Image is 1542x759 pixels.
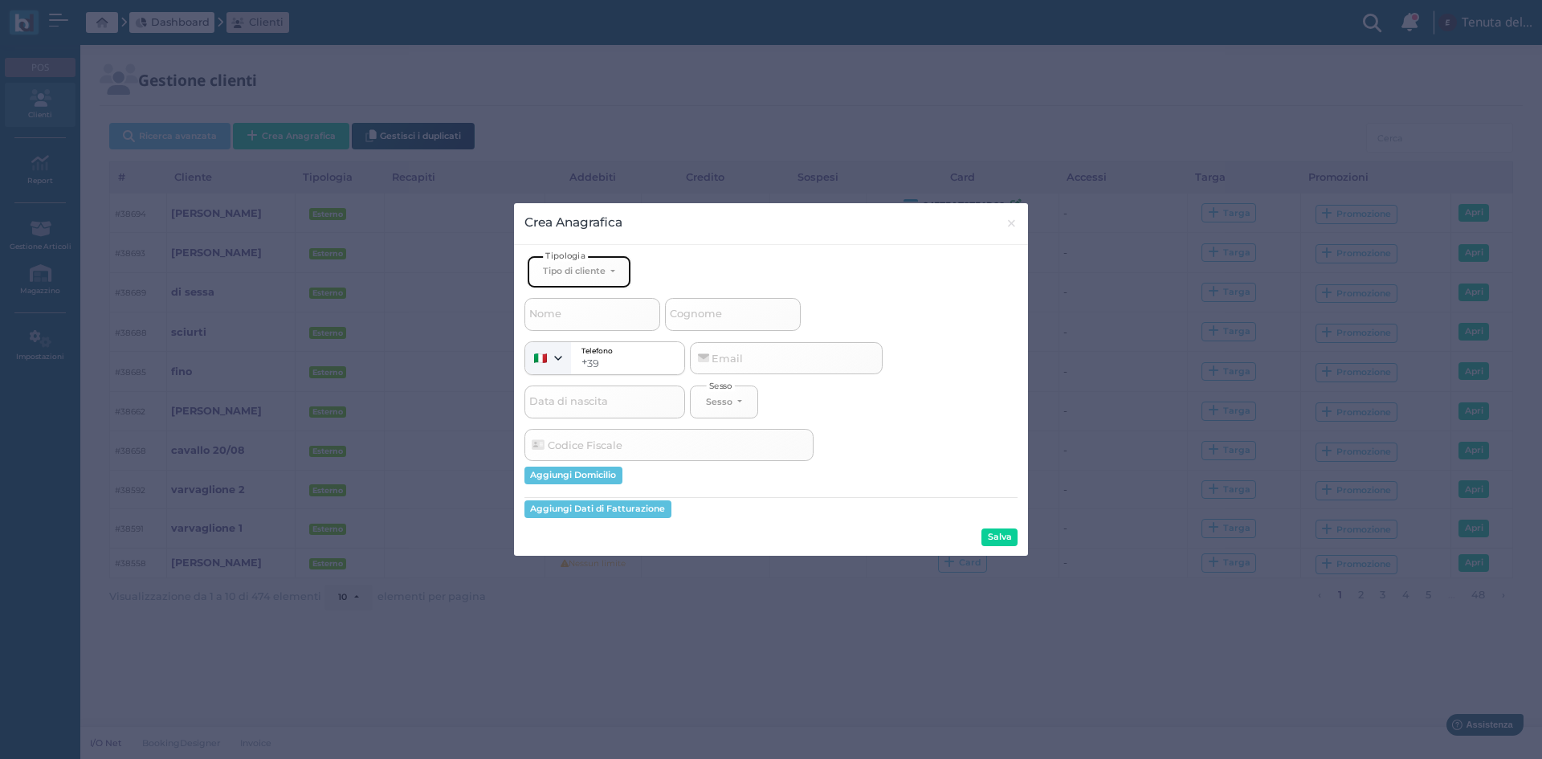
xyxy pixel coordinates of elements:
div: Codice Fiscale [529,439,622,452]
span: Data di nascita [527,392,610,412]
span: Sesso [707,379,735,391]
input: Nome [524,298,660,330]
button: Tipo di cliente [527,255,631,288]
button: Select phone number prefix [525,342,572,375]
span: Assistenza [47,13,106,25]
span: + [581,357,587,369]
img: it.png [534,353,547,363]
div: Tipo di cliente [543,265,606,276]
h4: Crea Anagrafica [524,213,622,231]
input: Data di nascita [524,386,685,418]
div: Email [696,352,743,365]
button: Salva [981,528,1018,546]
button: Aggiungi Dati di Fatturazione [524,500,671,518]
button: Sesso [690,386,758,418]
div: Sesso [706,396,732,407]
label: Telefono [581,348,613,355]
span: Cognome [667,304,724,324]
input: Codice Fiscale [524,429,814,461]
span: Nome [527,304,564,324]
button: Aggiungi Domicilio [524,467,622,484]
span: Tipologia [543,249,588,261]
input: Cognome [665,298,801,330]
input: Email [690,342,883,374]
span: × [1006,213,1018,234]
